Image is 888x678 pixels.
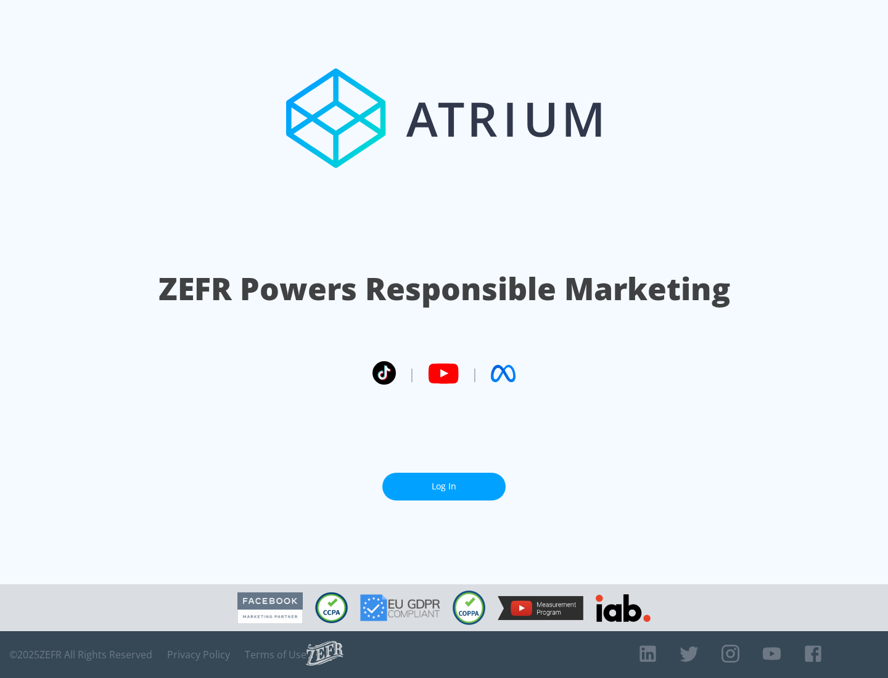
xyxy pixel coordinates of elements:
span: | [471,364,479,383]
h1: ZEFR Powers Responsible Marketing [158,268,730,310]
a: Log In [382,473,506,500]
img: CCPA Compliant [315,592,348,623]
span: | [408,364,416,383]
a: Terms of Use [245,648,306,661]
span: © 2025 ZEFR All Rights Reserved [9,648,152,661]
img: IAB [596,594,651,622]
img: GDPR Compliant [360,594,440,621]
img: Facebook Marketing Partner [237,592,303,624]
a: Privacy Policy [167,648,230,661]
img: COPPA Compliant [453,590,485,625]
img: YouTube Measurement Program [498,596,583,620]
